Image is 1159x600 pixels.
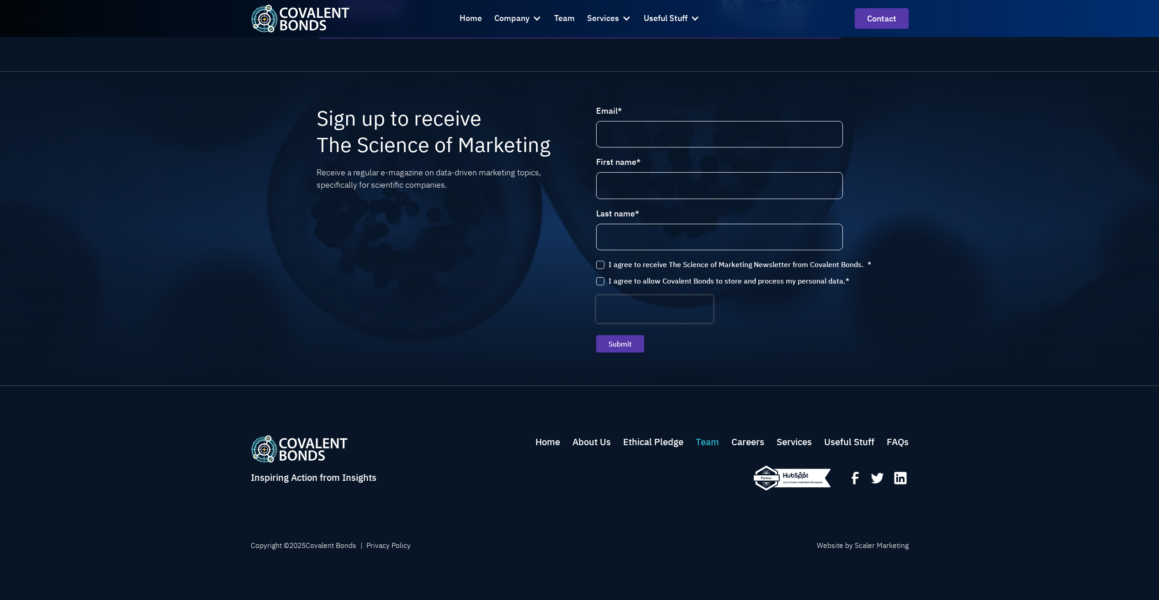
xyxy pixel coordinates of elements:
[317,105,563,158] h2: Sign up to receive The Science of Marketing
[251,540,356,551] div: Copyright © Covalent Bonds
[824,435,874,449] a: useful stuff
[596,105,618,116] span: Email
[494,6,542,31] div: Company
[251,5,349,32] a: home
[855,8,909,29] a: contact
[554,12,575,25] div: Team
[644,12,688,25] div: Useful Stuff
[777,435,812,449] a: services
[360,540,362,551] div: |
[494,12,529,25] div: Company
[817,540,909,551] a: Website by Scaler Marketing
[460,6,482,31] a: Home
[587,12,619,25] div: Services
[696,435,719,449] a: team
[572,435,611,449] a: about us
[587,6,631,31] div: Services
[366,540,411,551] a: Privacy Policy
[317,166,563,191] p: Receive a regular e-magazine on data-driven marketing topics, specifically for scientific companies.
[596,208,635,219] span: Last name
[596,261,604,269] input: I agree to receive The Science of Marketing Newsletter from Covalent Bonds. *
[596,157,636,167] span: First name
[1022,501,1159,600] iframe: Chat Widget
[609,260,864,269] p: I agree to receive The Science of Marketing Newsletter from Covalent Bonds.
[289,541,306,550] span: 2025
[251,435,348,463] img: Covalent Bonds White / Teal Logo
[251,5,349,32] img: Covalent Bonds White / Teal Logo
[460,12,482,25] div: Home
[251,471,376,484] div: Inspiring Action from Insights
[644,6,700,31] div: Useful Stuff
[554,6,575,31] a: Team
[596,277,604,285] input: I agree to allow Covalent Bonds to store and process my personal data.*
[609,276,846,285] p: I agree to allow Covalent Bonds to store and process my personal data.
[596,295,713,323] iframe: reCAPTCHA
[535,435,560,449] a: home
[596,335,644,353] input: Submit
[887,435,909,449] a: useful stuff
[623,435,683,449] a: about us
[731,435,764,449] a: careers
